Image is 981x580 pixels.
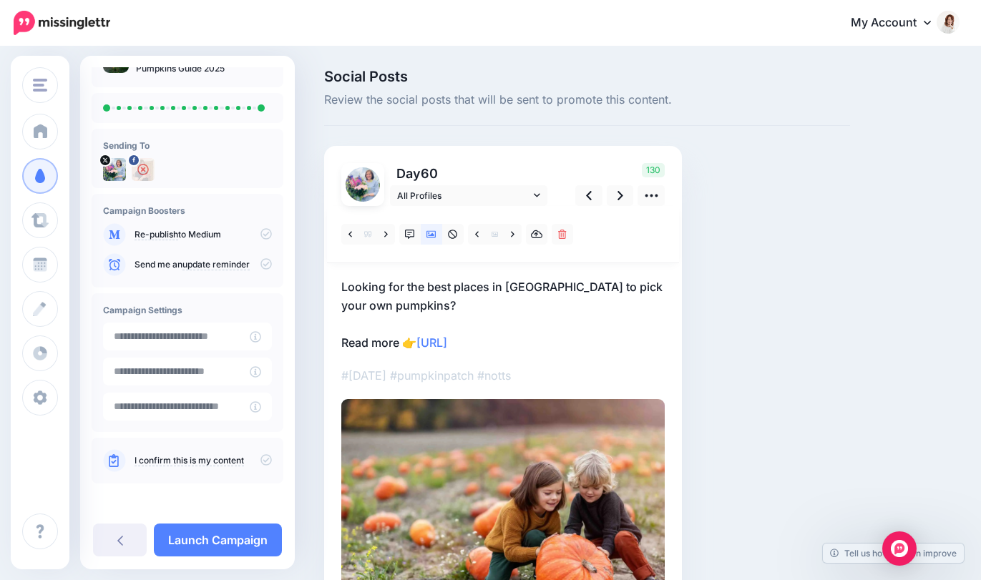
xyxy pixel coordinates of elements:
span: Social Posts [324,69,850,84]
p: Day [390,163,550,184]
img: menu.png [33,79,47,92]
span: Review the social posts that will be sent to promote this content. [324,91,850,109]
span: 130 [642,163,665,177]
a: [URL] [416,335,447,350]
p: #[DATE] #pumpkinpatch #notts [341,366,665,385]
a: Tell us how we can improve [823,544,964,563]
span: 60 [421,166,438,181]
p: Looking for the best places in [GEOGRAPHIC_DATA] to pick your own pumpkins? Read more 👉 [341,277,665,352]
div: Open Intercom Messenger [882,531,917,566]
span: All Profiles [397,188,530,203]
img: Missinglettr [14,11,110,35]
a: I confirm this is my content [135,455,244,466]
a: Re-publish [135,229,178,240]
h4: Campaign Boosters [103,205,272,216]
a: All Profiles [390,185,547,206]
p: Send me an [135,258,272,271]
img: JFb282F5-20705.jpg [103,158,126,181]
img: JFb282F5-20705.jpg [346,167,380,202]
a: My Account [836,6,960,41]
h4: Campaign Settings [103,305,272,315]
img: 61987462_2456050554413301_2772378441557737472_o-bsa93020.jpg [132,158,155,181]
a: update reminder [182,259,250,270]
p: to Medium [135,228,272,241]
h4: Sending To [103,140,272,151]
